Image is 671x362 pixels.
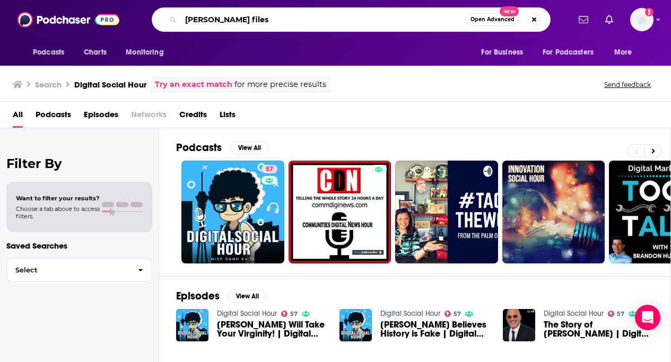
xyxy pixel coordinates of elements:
[466,13,519,26] button: Open AdvancedNew
[217,309,277,318] a: Digital Social Hour
[84,106,118,128] a: Episodes
[262,165,277,173] a: 57
[474,42,536,63] button: open menu
[6,258,152,282] button: Select
[228,290,266,303] button: View All
[176,289,266,303] a: EpisodesView All
[544,320,653,338] a: The Story of Howie Mandel | Digital Social Hour #12
[217,320,327,338] span: [PERSON_NAME] Will Take Your Virginity! | Digital Social Hour #124
[630,8,653,31] img: User Profile
[74,80,146,90] h3: Digital Social Hour
[176,141,268,154] a: PodcastsView All
[601,11,617,29] a: Show notifications dropdown
[230,142,268,154] button: View All
[13,106,23,128] a: All
[536,42,609,63] button: open menu
[608,311,625,317] a: 57
[234,78,326,91] span: for more precise results
[118,42,177,63] button: open menu
[7,267,129,273] span: Select
[574,11,592,29] a: Show notifications dropdown
[176,141,222,154] h2: Podcasts
[380,309,440,318] a: Digital Social Hour
[630,8,653,31] button: Show profile menu
[181,11,466,28] input: Search podcasts, credits, & more...
[16,195,100,202] span: Want to filter your results?
[454,312,461,316] span: 57
[503,309,535,341] img: The Story of Howie Mandel | Digital Social Hour #12
[176,289,220,303] h2: Episodes
[339,309,372,341] img: Greg Reid Believes History is Fake | Digital Social Hour #119
[155,78,232,91] a: Try an exact match
[35,80,62,90] h3: Search
[131,106,167,128] span: Networks
[544,320,653,338] span: The Story of [PERSON_NAME] | Digital Social Hour #12
[176,309,208,341] img: Richelle Ryan Will Take Your Virginity! | Digital Social Hour #124
[481,45,523,60] span: For Business
[36,106,71,128] a: Podcasts
[84,45,107,60] span: Charts
[152,7,551,32] div: Search podcasts, credits, & more...
[607,42,646,63] button: open menu
[544,309,604,318] a: Digital Social Hour
[290,312,298,316] span: 57
[18,10,119,30] img: Podchaser - Follow, Share and Rate Podcasts
[281,311,298,317] a: 57
[220,106,236,128] a: Lists
[601,80,654,89] button: Send feedback
[635,305,660,330] div: Open Intercom Messenger
[266,164,273,175] span: 57
[543,45,594,60] span: For Podcasters
[445,311,461,317] a: 57
[25,42,78,63] button: open menu
[181,161,284,263] a: 57
[16,205,100,220] span: Choose a tab above to access filters.
[470,17,515,22] span: Open Advanced
[33,45,64,60] span: Podcasts
[645,8,653,16] svg: Add a profile image
[380,320,490,338] a: Greg Reid Believes History is Fake | Digital Social Hour #119
[6,241,152,251] p: Saved Searches
[630,8,653,31] span: Logged in as dkcmediatechnyc
[614,45,632,60] span: More
[500,6,519,16] span: New
[179,106,207,128] a: Credits
[77,42,113,63] a: Charts
[217,320,327,338] a: Richelle Ryan Will Take Your Virginity! | Digital Social Hour #124
[126,45,163,60] span: Monitoring
[380,320,490,338] span: [PERSON_NAME] Believes History is Fake | Digital Social Hour #119
[617,312,624,316] span: 57
[6,156,152,171] h2: Filter By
